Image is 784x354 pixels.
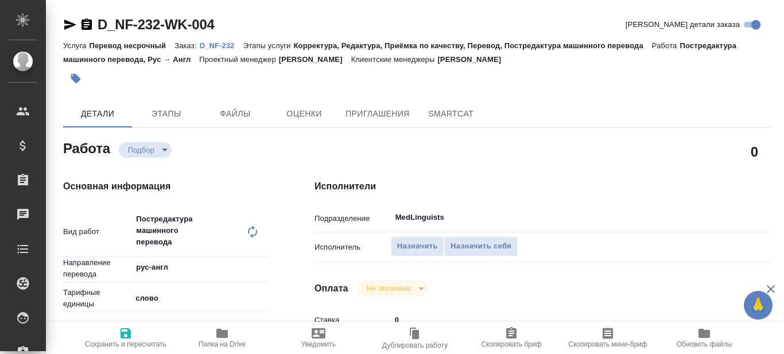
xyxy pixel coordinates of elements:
p: Исполнитель [315,242,391,253]
p: D_NF-232 [200,41,243,50]
span: Скопировать бриф [481,340,541,348]
button: Сохранить и пересчитать [77,322,174,354]
h4: Основная информация [63,180,269,193]
p: Направление перевода [63,257,131,280]
input: ✎ Введи что-нибудь [131,318,269,335]
span: Сохранить и пересчитать [85,340,166,348]
p: Услуга [63,41,89,50]
p: Корректура, Редактура, Приёмка по качеству, Перевод, Постредактура машинного перевода [294,41,652,50]
p: Клиентские менеджеры [351,55,438,64]
span: Папка на Drive [199,340,246,348]
span: Оценки [277,107,332,121]
button: Не оплачена [363,283,414,293]
h2: Работа [63,137,110,158]
span: Назначить себя [451,240,511,253]
span: Приглашения [346,107,410,121]
span: Назначить [397,240,438,253]
a: D_NF-232-WK-004 [98,17,215,32]
span: Детали [70,107,125,121]
button: Обновить файлы [656,322,752,354]
p: Ставка [315,314,391,326]
h4: Исполнители [315,180,771,193]
button: Назначить [391,236,444,256]
p: Проектный менеджер [199,55,278,64]
span: Файлы [208,107,263,121]
span: Скопировать мини-бриф [568,340,647,348]
button: Скопировать мини-бриф [560,322,656,354]
button: Добавить тэг [63,66,88,91]
button: Назначить себя [444,236,518,256]
span: Уведомить [301,340,336,348]
p: Кол-во единиц [63,321,131,333]
input: ✎ Введи что-нибудь [391,312,733,328]
button: 🙏 [744,291,773,320]
span: SmartCat [424,107,479,121]
p: Заказ: [174,41,199,50]
p: Перевод несрочный [89,41,174,50]
p: Работа [652,41,680,50]
h4: Оплата [315,282,348,295]
div: Подбор [119,142,172,158]
p: Тарифные единицы [63,287,131,310]
p: Вид работ [63,226,131,238]
span: Дублировать работу [382,341,448,349]
button: Подбор [125,145,158,155]
a: D_NF-232 [200,40,243,50]
p: [PERSON_NAME] [437,55,510,64]
p: [PERSON_NAME] [279,55,351,64]
button: Папка на Drive [174,322,270,354]
div: слово [131,289,269,308]
button: Скопировать ссылку [80,18,94,32]
button: Open [727,216,729,219]
h2: 0 [751,142,758,161]
button: Open [262,266,265,269]
button: Скопировать ссылку для ЯМессенджера [63,18,77,32]
span: [PERSON_NAME] детали заказа [626,19,740,30]
div: Подбор [358,281,428,296]
button: Скопировать бриф [463,322,560,354]
button: Уведомить [270,322,367,354]
span: Обновить файлы [677,340,732,348]
span: 🙏 [748,293,768,317]
p: Подразделение [315,213,391,224]
p: Этапы услуги [243,41,294,50]
button: Дублировать работу [367,322,463,354]
span: Этапы [139,107,194,121]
